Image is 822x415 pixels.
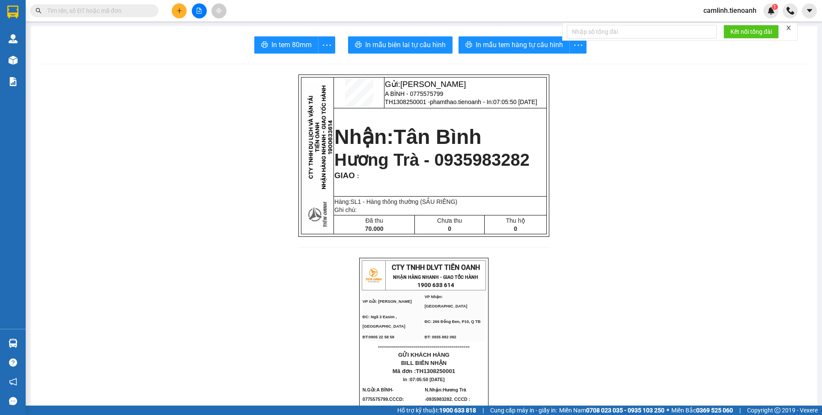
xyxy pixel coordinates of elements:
span: BILL BIÊN NHẬN [401,360,447,366]
span: 1 - Hàng thông thường (SẦU RIÊNG) [358,198,458,205]
span: 1 [773,4,776,10]
span: Hương Trà - 0935983282 [334,150,530,169]
strong: Nhận: [334,125,482,148]
span: Miền Bắc [671,406,733,415]
button: more [318,36,335,54]
span: Gửi: [385,80,466,89]
span: ĐT:0905 22 58 58 [363,335,394,339]
span: printer [355,41,362,49]
span: In mẫu biên lai tự cấu hình [365,39,446,50]
span: CTY TNHH DLVT TIẾN OANH [392,263,480,272]
img: warehouse-icon [9,34,18,43]
span: 0 [448,225,451,232]
span: printer [261,41,268,49]
span: Hương Trà - [425,387,470,402]
span: In tem 80mm [271,39,312,50]
img: solution-icon [9,77,18,86]
button: Kết nối tổng đài [724,25,779,39]
button: printerIn mẫu biên lai tự cấu hình [348,36,453,54]
span: 07:05:50 [DATE] [493,99,537,105]
span: [PERSON_NAME] [400,80,466,89]
span: Kết nối tổng đài [730,27,772,36]
strong: 1900 633 818 [439,407,476,414]
span: 0 [514,225,517,232]
span: Hỗ trợ kỹ thuật: [397,406,476,415]
span: CCCD: [389,397,405,402]
span: Chưa thu [437,217,462,224]
strong: 0369 525 060 [696,407,733,414]
span: Mã đơn : [393,368,456,374]
button: aim [211,3,226,18]
span: A BÌNH [376,387,392,392]
span: In : [403,377,445,382]
span: 70.000 [365,225,384,232]
span: notification [9,378,17,386]
strong: 1900 633 614 [417,282,454,288]
button: more [569,36,587,54]
img: phone-icon [786,7,794,15]
button: printerIn mẫu tem hàng tự cấu hình [459,36,570,54]
span: TH1308250001 [416,368,455,374]
span: 07:05:50 [DATE] [410,377,445,382]
span: GIAO [334,171,355,180]
button: printerIn tem 80mm [254,36,319,54]
span: question-circle [9,358,17,367]
span: 0935983282. CCCD : [426,397,470,402]
span: printer [465,41,472,49]
span: 0775575799. [363,397,405,402]
span: Tân Bình [393,125,481,148]
span: more [570,40,586,51]
span: copyright [774,407,780,413]
img: icon-new-feature [767,7,775,15]
img: warehouse-icon [9,339,18,348]
input: Tìm tên, số ĐT hoặc mã đơn [47,6,148,15]
span: search [36,8,42,14]
span: ĐC: Ngã 3 Easim ,[GEOGRAPHIC_DATA] [363,315,405,328]
button: caret-down [802,3,817,18]
strong: NHẬN HÀNG NHANH - GIAO TỐC HÀNH [393,275,478,280]
span: ĐC: 266 Đồng Đen, P10, Q TB [425,319,481,324]
img: logo [363,265,384,286]
img: logo-vxr [7,6,18,18]
button: plus [172,3,187,18]
span: In mẫu tem hàng tự cấu hình [476,39,563,50]
span: phamthao.tienoanh - In: [430,99,537,105]
sup: 1 [772,4,778,10]
span: ---------------------------------------------- [378,343,470,350]
span: more [319,40,335,51]
span: caret-down [806,7,813,15]
strong: 0708 023 035 - 0935 103 250 [586,407,664,414]
span: A BÌNH - 0775575799 [385,90,443,97]
span: TH1308250001 - [385,99,537,105]
span: Miền Nam [559,406,664,415]
span: VP Gửi: [PERSON_NAME] [363,299,412,304]
img: warehouse-icon [9,56,18,65]
span: Đã thu [366,217,383,224]
button: file-add [192,3,207,18]
span: close [786,25,792,31]
span: file-add [196,8,202,14]
span: N.Gửi: [363,387,405,402]
span: Ghi chú: [334,206,357,213]
span: ⚪️ [667,409,669,412]
span: N.Nhận: [425,387,470,402]
span: VP Nhận: [GEOGRAPHIC_DATA] [425,295,468,308]
span: Hàng:SL [334,198,457,205]
span: camlinh.tienoanh [697,5,763,16]
span: Thu hộ [506,217,525,224]
span: plus [176,8,182,14]
span: message [9,397,17,405]
input: Nhập số tổng đài [567,25,717,39]
span: Cung cấp máy in - giấy in: [490,406,557,415]
span: aim [216,8,222,14]
span: GỬI KHÁCH HÀNG [398,352,450,358]
span: : [355,173,359,179]
span: | [739,406,741,415]
span: ĐT: 0935 882 082 [425,335,456,339]
span: | [482,406,484,415]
